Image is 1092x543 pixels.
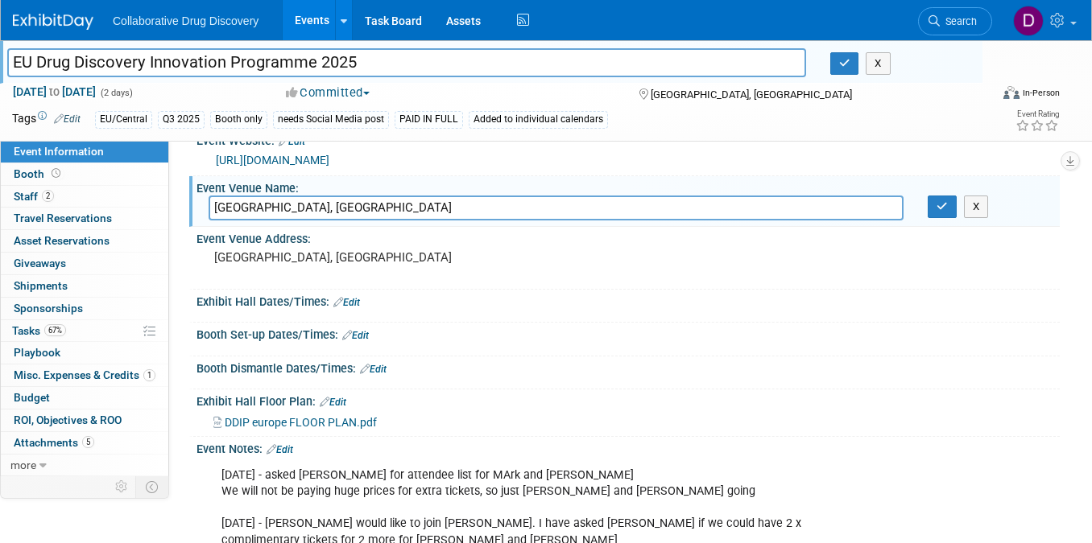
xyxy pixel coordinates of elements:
span: Sponsorships [14,302,83,315]
span: 2 [42,190,54,202]
a: Giveaways [1,253,168,274]
a: Travel Reservations [1,208,168,229]
pre: [GEOGRAPHIC_DATA], [GEOGRAPHIC_DATA] [214,250,539,265]
a: Staff2 [1,186,168,208]
a: DDIP europe FLOOR PLAN.pdf [213,416,377,429]
span: Tasks [12,324,66,337]
td: Toggle Event Tabs [136,476,169,497]
td: Tags [12,110,81,129]
span: Attachments [14,436,94,449]
td: Personalize Event Tab Strip [108,476,136,497]
a: Sponsorships [1,298,168,319]
div: EU/Central [95,111,152,128]
div: Q3 2025 [158,111,205,128]
a: Misc. Expenses & Credits1 [1,364,168,386]
div: Event Venue Address: [196,227,1060,247]
span: Playbook [14,346,60,359]
span: to [47,85,62,98]
span: ROI, Objectives & ROO [14,413,122,426]
button: Committed [280,84,376,101]
a: Edit [54,113,81,125]
div: Event Rating [1015,110,1059,118]
span: Staff [14,190,54,203]
div: Event Venue Name: [196,176,1060,196]
div: Event Format [905,84,1060,108]
span: Asset Reservations [14,234,110,247]
span: Misc. Expenses & Credits [14,368,155,381]
span: Booth not reserved yet [48,167,64,179]
span: Budget [14,391,50,404]
span: 1 [143,369,155,381]
img: Format-Inperson.png [1003,86,1020,99]
button: X [866,52,891,75]
span: Giveaways [14,257,66,269]
div: PAID IN FULL [395,111,463,128]
img: ExhibitDay [13,14,93,30]
span: Search [940,15,977,27]
span: 67% [44,324,66,336]
div: Added to individual calendars [469,111,608,128]
a: Edit [320,397,346,408]
span: [GEOGRAPHIC_DATA], [GEOGRAPHIC_DATA] [651,88,852,101]
span: Booth [14,167,64,180]
div: Booth only [210,111,267,128]
a: Edit [267,444,293,455]
a: Asset Reservations [1,230,168,252]
div: Exhibit Hall Dates/Times: [196,290,1060,311]
span: 5 [82,436,94,448]
div: Event Notes: [196,437,1060,458]
a: Playbook [1,342,168,364]
div: needs Social Media post [273,111,389,128]
img: Daniel Castro [1013,6,1044,36]
div: Booth Set-up Dates/Times: [196,323,1060,343]
a: Edit [333,297,360,308]
a: Budget [1,387,168,409]
button: X [964,195,989,218]
a: Edit [360,364,387,375]
div: Exhibit Hall Floor Plan: [196,389,1060,410]
a: Booth [1,163,168,185]
span: more [10,459,36,471]
span: Travel Reservations [14,212,112,224]
a: more [1,455,168,476]
span: [DATE] [DATE] [12,84,97,99]
a: Tasks67% [1,320,168,342]
a: Event Information [1,141,168,162]
a: Shipments [1,275,168,297]
div: Booth Dismantle Dates/Times: [196,356,1060,377]
a: [URL][DOMAIN_NAME] [216,154,329,167]
a: Edit [342,330,369,341]
span: Event Information [14,145,104,158]
div: In-Person [1022,87,1060,99]
a: Attachments5 [1,432,168,454]
a: ROI, Objectives & ROO [1,409,168,431]
span: (2 days) [99,88,133,98]
a: Search [918,7,992,35]
span: Collaborative Drug Discovery [113,14,259,27]
span: DDIP europe FLOOR PLAN.pdf [225,416,377,429]
span: Shipments [14,279,68,292]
